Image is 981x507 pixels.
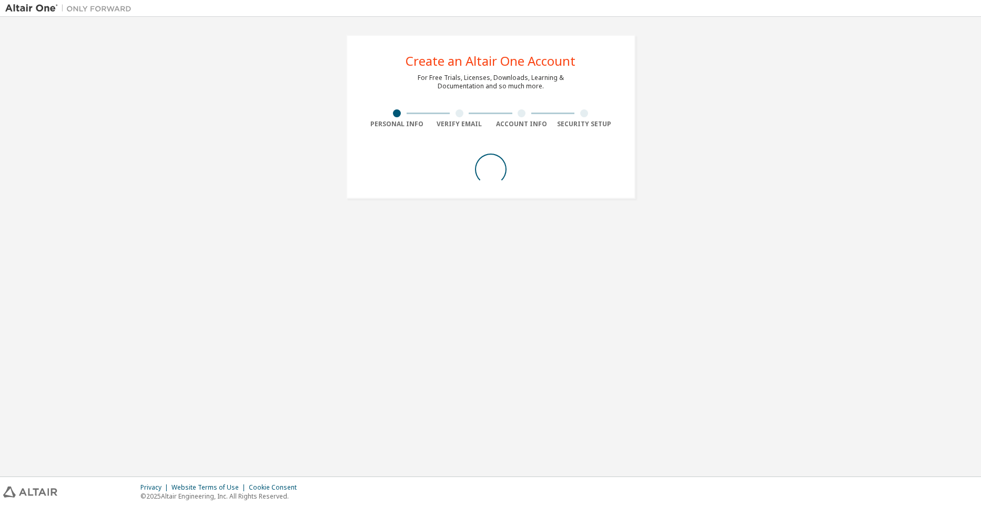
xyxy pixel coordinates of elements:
img: altair_logo.svg [3,486,57,498]
div: Privacy [140,483,171,492]
div: Website Terms of Use [171,483,249,492]
div: Personal Info [366,120,429,128]
p: © 2025 Altair Engineering, Inc. All Rights Reserved. [140,492,303,501]
div: Account Info [491,120,553,128]
div: Cookie Consent [249,483,303,492]
div: For Free Trials, Licenses, Downloads, Learning & Documentation and so much more. [418,74,564,90]
div: Create an Altair One Account [406,55,575,67]
img: Altair One [5,3,137,14]
div: Verify Email [428,120,491,128]
div: Security Setup [553,120,615,128]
